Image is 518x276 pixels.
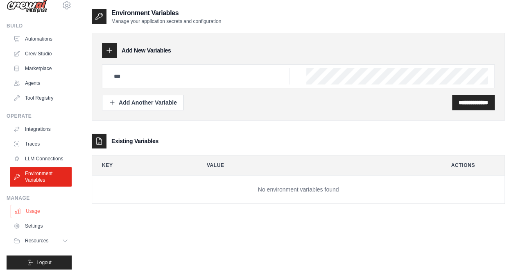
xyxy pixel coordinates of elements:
[7,255,72,269] button: Logout
[10,91,72,105] a: Tool Registry
[10,234,72,247] button: Resources
[10,137,72,151] a: Traces
[10,167,72,187] a: Environment Variables
[441,155,505,175] th: Actions
[111,8,221,18] h2: Environment Variables
[10,123,72,136] a: Integrations
[7,23,72,29] div: Build
[197,155,435,175] th: Value
[10,62,72,75] a: Marketplace
[111,137,158,145] h3: Existing Variables
[122,46,171,55] h3: Add New Variables
[10,32,72,46] a: Automations
[102,95,184,110] button: Add Another Variable
[7,113,72,119] div: Operate
[25,237,48,244] span: Resources
[109,98,177,107] div: Add Another Variable
[10,152,72,165] a: LLM Connections
[92,155,190,175] th: Key
[10,47,72,60] a: Crew Studio
[7,195,72,201] div: Manage
[92,176,504,204] td: No environment variables found
[11,205,72,218] a: Usage
[10,219,72,233] a: Settings
[36,259,52,266] span: Logout
[10,77,72,90] a: Agents
[111,18,221,25] p: Manage your application secrets and configuration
